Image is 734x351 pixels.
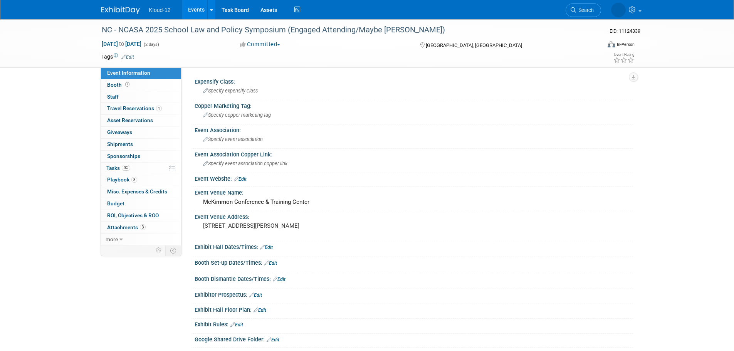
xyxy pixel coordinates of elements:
[203,112,271,118] span: Specify copper marketing tag
[101,151,181,162] a: Sponsorships
[131,177,137,183] span: 8
[267,337,279,343] a: Edit
[203,161,287,166] span: Specify event association copper link
[107,176,137,183] span: Playbook
[195,334,633,344] div: Google Shared Drive Folder:
[566,3,601,17] a: Search
[195,187,633,196] div: Event Venue Name:
[107,212,159,218] span: ROI, Objectives & ROO
[237,40,283,49] button: Committed
[616,42,635,47] div: In-Person
[101,7,140,14] img: ExhibitDay
[203,222,369,229] pre: [STREET_ADDRESS][PERSON_NAME]
[107,94,119,100] span: Staff
[101,186,181,198] a: Misc. Expenses & Credits
[195,241,633,251] div: Exhibit Hall Dates/Times:
[101,91,181,103] a: Staff
[195,289,633,299] div: Exhibitor Prospectus:
[124,82,131,87] span: Booth not reserved yet
[234,176,247,182] a: Edit
[195,124,633,134] div: Event Association:
[107,82,131,88] span: Booth
[195,257,633,267] div: Booth Set-up Dates/Times:
[149,7,171,13] span: Kloud-12
[107,153,140,159] span: Sponsorships
[610,28,640,34] span: Event ID: 11124339
[143,42,159,47] span: (2 days)
[101,210,181,222] a: ROI, Objectives & ROO
[121,54,134,60] a: Edit
[101,127,181,138] a: Giveaways
[611,3,626,17] img: Gabriela Bravo-Chigwere
[107,224,146,230] span: Attachments
[107,105,162,111] span: Travel Reservations
[195,211,633,221] div: Event Venue Address:
[608,41,615,47] img: Format-Inperson.png
[101,53,134,60] td: Tags
[203,136,263,142] span: Specify event association
[107,141,133,147] span: Shipments
[230,322,243,327] a: Edit
[203,88,258,94] span: Specify expensify class
[156,106,162,111] span: 1
[101,198,181,210] a: Budget
[556,40,635,52] div: Event Format
[101,174,181,186] a: Playbook8
[195,319,633,329] div: Exhibit Rules:
[140,224,146,230] span: 3
[101,67,181,79] a: Event Information
[107,188,167,195] span: Misc. Expenses & Credits
[106,165,130,171] span: Tasks
[260,245,273,250] a: Edit
[152,245,166,255] td: Personalize Event Tab Strip
[101,79,181,91] a: Booth
[101,234,181,245] a: more
[122,165,130,171] span: 0%
[101,139,181,150] a: Shipments
[107,70,150,76] span: Event Information
[101,222,181,233] a: Attachments3
[101,115,181,126] a: Asset Reservations
[576,7,594,13] span: Search
[99,23,590,37] div: NC - NCASA 2025 School Law and Policy Symposium (Engaged Attending/Maybe [PERSON_NAME])
[200,196,627,208] div: McKimmon Conference & Training Center
[195,173,633,183] div: Event Website:
[107,129,132,135] span: Giveaways
[254,307,266,313] a: Edit
[195,76,633,86] div: Expensify Class:
[195,273,633,283] div: Booth Dismantle Dates/Times:
[613,53,634,57] div: Event Rating
[106,236,118,242] span: more
[264,260,277,266] a: Edit
[195,100,633,110] div: Copper Marketing Tag:
[249,292,262,298] a: Edit
[118,41,125,47] span: to
[426,42,522,48] span: [GEOGRAPHIC_DATA], [GEOGRAPHIC_DATA]
[273,277,286,282] a: Edit
[107,117,153,123] span: Asset Reservations
[101,163,181,174] a: Tasks0%
[195,149,633,158] div: Event Association Copper Link:
[101,103,181,114] a: Travel Reservations1
[101,40,142,47] span: [DATE] [DATE]
[165,245,181,255] td: Toggle Event Tabs
[107,200,124,207] span: Budget
[195,304,633,314] div: Exhibit Hall Floor Plan:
